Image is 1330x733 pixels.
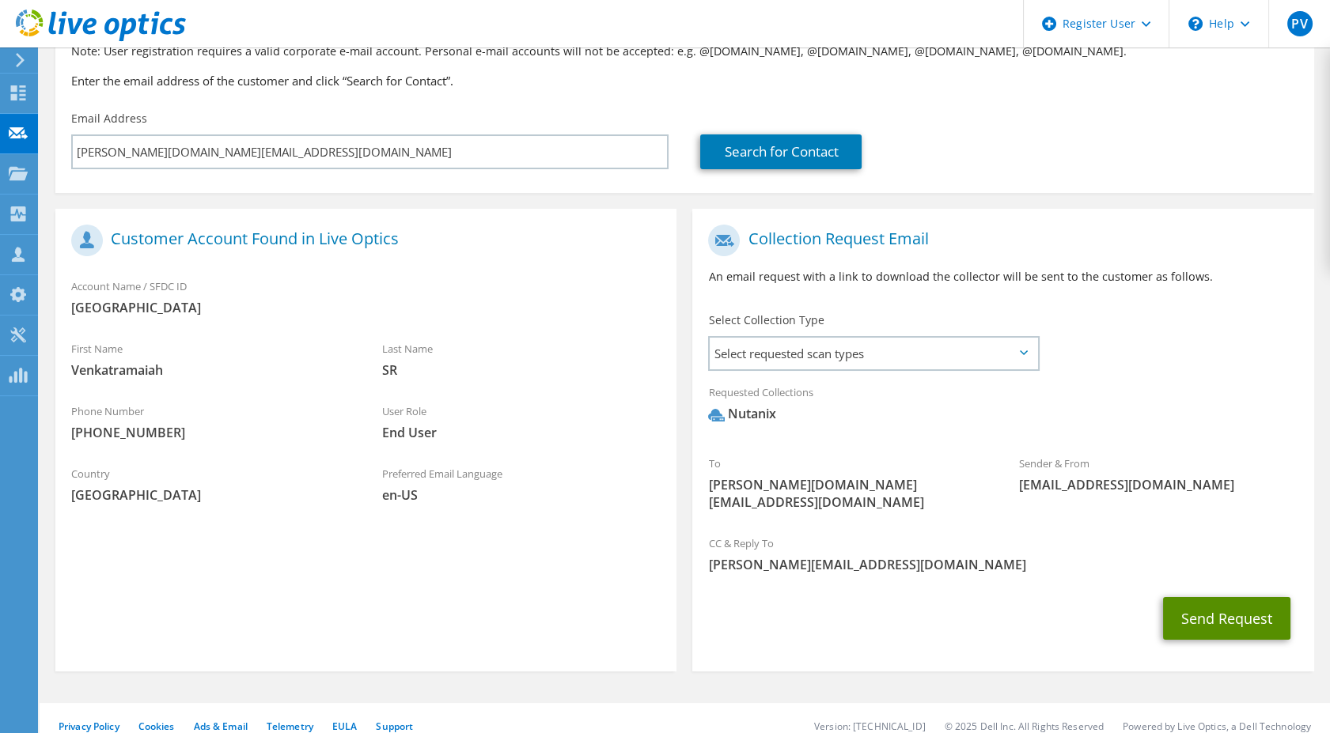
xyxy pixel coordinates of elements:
[692,447,1003,519] div: To
[71,111,147,127] label: Email Address
[138,720,175,733] a: Cookies
[332,720,357,733] a: EULA
[366,332,677,387] div: Last Name
[71,424,350,441] span: [PHONE_NUMBER]
[708,476,987,511] span: [PERSON_NAME][DOMAIN_NAME][EMAIL_ADDRESS][DOMAIN_NAME]
[710,338,1037,369] span: Select requested scan types
[71,299,661,316] span: [GEOGRAPHIC_DATA]
[55,395,366,449] div: Phone Number
[55,332,366,387] div: First Name
[708,312,824,328] label: Select Collection Type
[708,556,1298,573] span: [PERSON_NAME][EMAIL_ADDRESS][DOMAIN_NAME]
[1003,447,1314,501] div: Sender & From
[55,270,676,324] div: Account Name / SFDC ID
[708,405,775,423] div: Nutanix
[700,134,862,169] a: Search for Contact
[71,72,1298,89] h3: Enter the email address of the customer and click “Search for Contact”.
[382,424,661,441] span: End User
[366,457,677,512] div: Preferred Email Language
[376,720,413,733] a: Support
[1287,11,1313,36] span: PV
[692,376,1313,439] div: Requested Collections
[59,720,119,733] a: Privacy Policy
[1123,720,1311,733] li: Powered by Live Optics, a Dell Technology
[366,395,677,449] div: User Role
[708,225,1290,256] h1: Collection Request Email
[692,527,1313,581] div: CC & Reply To
[1188,17,1203,31] svg: \n
[194,720,248,733] a: Ads & Email
[814,720,926,733] li: Version: [TECHNICAL_ID]
[708,268,1298,285] p: An email request with a link to download the collector will be sent to the customer as follows.
[382,361,661,379] span: SR
[267,720,313,733] a: Telemetry
[55,457,366,512] div: Country
[71,43,1298,60] p: Note: User registration requires a valid corporate e-mail account. Personal e-mail accounts will ...
[71,225,653,256] h1: Customer Account Found in Live Optics
[71,361,350,379] span: Venkatramaiah
[71,486,350,504] span: [GEOGRAPHIC_DATA]
[1163,597,1290,640] button: Send Request
[382,486,661,504] span: en-US
[1019,476,1298,493] span: [EMAIL_ADDRESS][DOMAIN_NAME]
[945,720,1104,733] li: © 2025 Dell Inc. All Rights Reserved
